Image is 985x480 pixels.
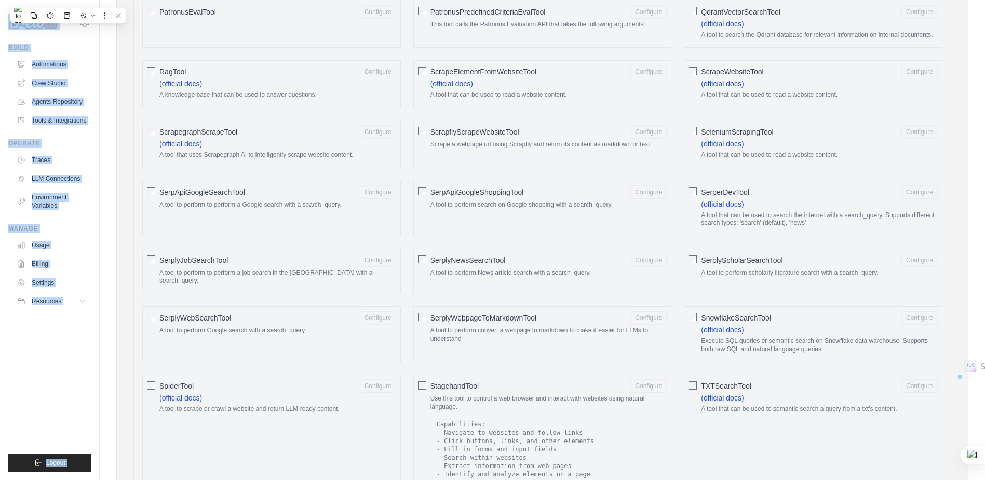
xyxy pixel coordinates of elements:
button: SerplyScholarSearchTool A tool to perform scholarly literature search with a search_query. [901,254,938,267]
div: Operate [8,139,91,148]
button: SpiderTool (official docs) A tool to scrape or crawl a website and return LLM-ready content. [360,379,396,393]
p: A tool to perform News article search with a search_query. [430,269,667,277]
span: Resources [32,297,61,305]
a: Automations [12,56,91,73]
button: SnowflakeSearchTool (official docs) Execute SQL queries or semantic search on Snowflake data ware... [901,311,938,325]
a: (official docs) [701,140,744,148]
div: Build [8,44,91,52]
button: SerplyNewsSearchTool A tool to perform News article search with a search_query. [630,254,667,267]
a: (official docs) [159,140,202,148]
a: Traces [12,152,91,168]
span: RagTool [159,66,186,77]
a: Environment Variables [12,189,91,214]
span: SerpApiGoogleSearchTool [159,187,245,197]
button: ScrapflyScrapeWebsiteTool Scrape a webpage url using Scrapfly and return its content as markdown ... [630,125,667,139]
button: PatronusEvalTool [360,5,396,19]
button: ScrapeElementFromWebsiteTool (official docs) A tool that can be used to read a website content. [630,65,667,78]
button: PatronusPredefinedCriteriaEvalTool This tool calls the Patronus Evaluation API that takes the fol... [630,5,667,19]
span: ScrapeElementFromWebsiteTool [430,66,536,77]
button: SerpApiGoogleSearchTool A tool to perform to perform a Google search with a search_query. [360,185,396,199]
button: ScrapeWebsiteTool (official docs) A tool that can be used to read a website content. [901,65,938,78]
p: A tool to perform to perform a Google search with a search_query. [159,201,396,209]
a: (official docs) [701,79,744,88]
button: SerplyJobSearchTool A tool to perform to perform a job search in the [GEOGRAPHIC_DATA] with a sea... [360,254,396,267]
p: A tool that can be used to read a website content. [430,91,667,99]
span: PatronusPredefinedCriteriaEvalTool [430,7,546,17]
p: A tool to perform convert a webpage to markdown to make it easier for LLMs to understand [430,327,667,343]
button: SerpApiGoogleShoppingTool A tool to perform search on Google shopping with a search_query. [630,185,667,199]
img: Logo [8,14,60,30]
p: A tool that can be used to semantic search a query from a txt's content. [701,405,938,414]
a: (official docs) [430,79,473,88]
div: Manage [8,224,91,233]
span: SerperDevTool [701,187,749,197]
span: SnowflakeSearchTool [701,313,771,323]
p: A tool that can be used to search the internet with a search_query. Supports different search typ... [701,211,938,228]
button: Logout [8,454,91,472]
button: Resources [12,293,91,310]
p: A tool that uses Scrapegraph AI to intelligently scrape website content. [159,151,396,159]
a: Crew Studio [12,75,91,91]
p: Scrape a webpage url using Scrapfly and return its content as markdown or text [430,141,667,149]
span: SerplyScholarSearchTool [701,255,782,265]
p: A knowledge base that can be used to answer questions. [159,91,396,99]
p: A tool to perform to perform a job search in the [GEOGRAPHIC_DATA] with a search_query. [159,269,396,285]
a: Usage [12,237,91,254]
span: SerpApiGoogleShoppingTool [430,187,524,197]
button: StagehandTool Use this tool to control a web browser and interact with websites using natural lan... [630,379,667,393]
button: SerplyWebpageToMarkdownTool A tool to perform convert a webpage to markdown to make it easier for... [630,311,667,325]
a: (official docs) [701,20,744,28]
p: A tool to search the Qdrant database for relevant information on internal documents. [701,31,938,39]
p: A tool to perform Google search with a search_query. [159,327,396,335]
span: StagehandTool [430,381,479,391]
button: SerplyWebSearchTool A tool to perform Google search with a search_query. [360,311,396,325]
button: QdrantVectorSearchTool (official docs) A tool to search the Qdrant database for relevant informat... [901,5,938,19]
a: Settings [12,274,91,291]
a: (official docs) [159,394,202,402]
button: RagTool (official docs) A knowledge base that can be used to answer questions. [360,65,396,78]
p: A tool to scrape or crawl a website and return LLM-ready content. [159,405,396,414]
span: SerplyJobSearchTool [159,255,228,265]
a: Billing [12,256,91,272]
a: (official docs) [701,200,744,208]
p: Execute SQL queries or semantic search on Snowflake data warehouse. Supports both raw SQL and nat... [701,337,938,353]
span: TXTSearchTool [701,381,751,391]
p: Use this tool to control a web browser and interact with websites using natural language. [430,395,667,411]
span: Logout [46,459,65,467]
span: PatronusEvalTool [159,7,216,17]
p: A tool to perform search on Google shopping with a search_query. [430,201,667,209]
a: (official docs) [701,394,744,402]
span: SpiderTool [159,381,194,391]
span: ScrapeWebsiteTool [701,66,763,77]
p: A tool that can be used to read a website content. [701,91,938,99]
span: QdrantVectorSearchTool [701,7,780,17]
a: Agents Repository [12,94,91,110]
span: SerplyWebpageToMarkdownTool [430,313,536,323]
button: SerperDevTool (official docs) A tool that can be used to search the internet with a search_query.... [901,185,938,199]
p: A tool to perform scholarly literature search with a search_query. [701,269,938,277]
p: A tool that can be used to read a website content. [701,151,938,159]
a: Tools & Integrations [12,112,91,129]
button: SeleniumScrapingTool (official docs) A tool that can be used to read a website content. [901,125,938,139]
span: SerplyNewsSearchTool [430,255,506,265]
a: (official docs) [159,79,202,88]
button: ScrapegraphScrapeTool (official docs) A tool that uses Scrapegraph AI to intelligently scrape web... [360,125,396,139]
a: LLM Connections [12,170,91,187]
span: ScrapegraphScrapeTool [159,127,237,137]
button: TXTSearchTool (official docs) A tool that can be used to semantic search a query from a txt's con... [901,379,938,393]
span: SerplyWebSearchTool [159,313,231,323]
span: SeleniumScrapingTool [701,127,773,137]
span: ScrapflyScrapeWebsiteTool [430,127,519,137]
p: This tool calls the Patronus Evaluation API that takes the following arguments: [430,21,667,29]
a: (official docs) [701,326,744,334]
